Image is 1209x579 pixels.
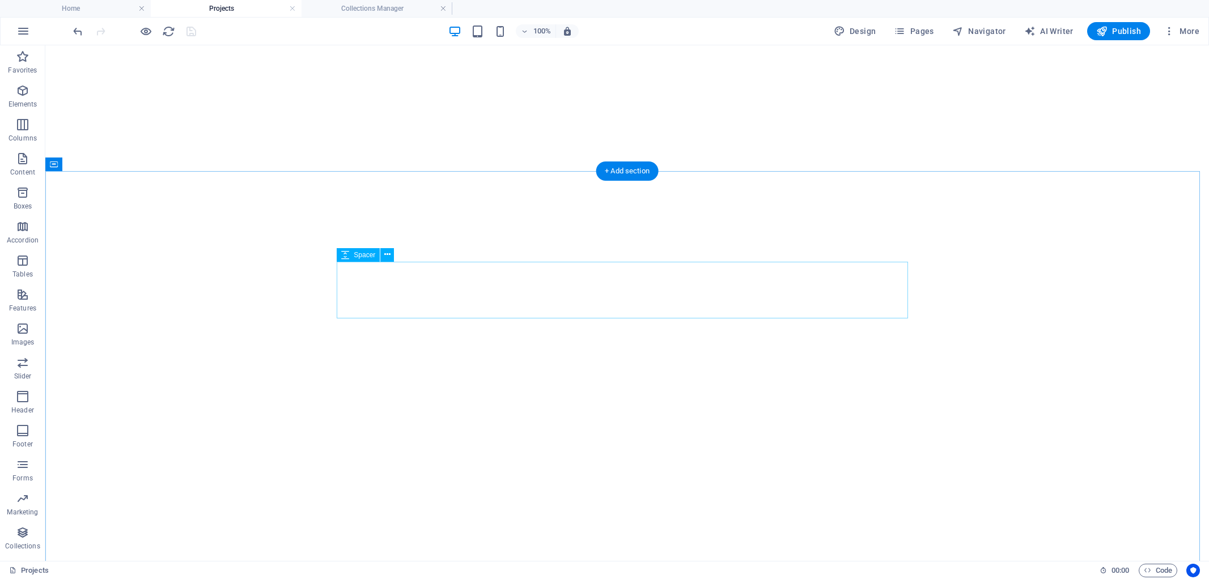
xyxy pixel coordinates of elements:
[889,22,938,40] button: Pages
[1144,564,1172,577] span: Code
[1164,25,1199,37] span: More
[1020,22,1078,40] button: AI Writer
[9,100,37,109] p: Elements
[9,134,37,143] p: Columns
[162,25,175,38] i: Reload page
[354,252,375,258] span: Spacer
[302,2,452,15] h4: Collections Manager
[9,304,36,313] p: Features
[1112,564,1129,577] span: 00 00
[8,66,37,75] p: Favorites
[829,22,881,40] button: Design
[1096,25,1141,37] span: Publish
[948,22,1011,40] button: Navigator
[1186,564,1200,577] button: Usercentrics
[834,25,876,37] span: Design
[533,24,551,38] h6: 100%
[162,24,175,38] button: reload
[1100,564,1130,577] h6: Session time
[894,25,934,37] span: Pages
[151,2,302,15] h4: Projects
[12,270,33,279] p: Tables
[71,25,84,38] i: Undo: Move elements (Ctrl+Z)
[5,542,40,551] p: Collections
[952,25,1006,37] span: Navigator
[7,236,39,245] p: Accordion
[12,440,33,449] p: Footer
[11,406,34,415] p: Header
[14,372,32,381] p: Slider
[1024,25,1074,37] span: AI Writer
[1119,566,1121,574] span: :
[71,24,84,38] button: undo
[596,161,659,181] div: + Add section
[10,168,35,177] p: Content
[7,508,38,517] p: Marketing
[9,564,49,577] a: Click to cancel selection. Double-click to open Pages
[11,338,35,347] p: Images
[1159,22,1204,40] button: More
[1087,22,1150,40] button: Publish
[516,24,556,38] button: 100%
[14,202,32,211] p: Boxes
[1139,564,1177,577] button: Code
[12,474,33,483] p: Forms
